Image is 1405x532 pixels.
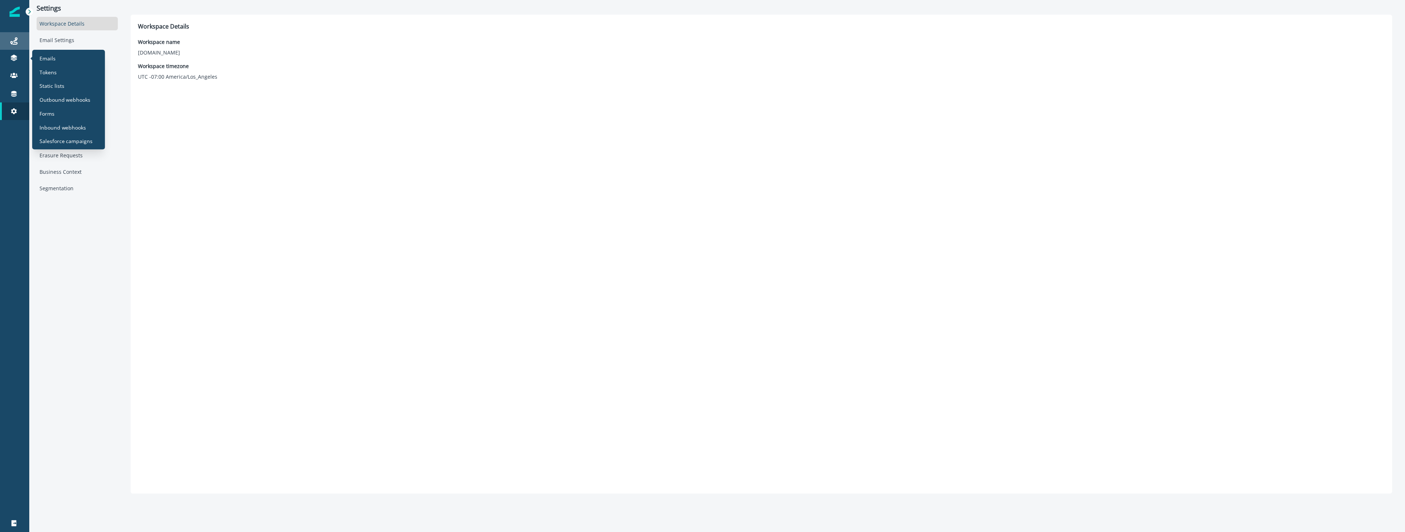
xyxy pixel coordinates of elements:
[40,123,86,131] p: Inbound webhooks
[35,94,102,105] a: Outbound webhooks
[138,22,1385,31] p: Workspace Details
[40,137,93,145] p: Salesforce campaigns
[37,33,118,47] div: Email Settings
[138,73,217,80] p: UTC -07:00 America/Los_Angeles
[37,4,118,12] p: Settings
[40,109,55,117] p: Forms
[37,17,118,30] div: Workspace Details
[40,68,57,76] p: Tokens
[35,136,102,147] a: Salesforce campaigns
[40,82,64,90] p: Static lists
[37,181,118,195] div: Segmentation
[40,96,90,104] p: Outbound webhooks
[37,165,118,179] div: Business Context
[138,49,180,56] p: [DOMAIN_NAME]
[35,122,102,133] a: Inbound webhooks
[10,7,20,17] img: Inflection
[35,53,102,64] a: Emails
[35,67,102,78] a: Tokens
[138,38,180,46] p: Workspace name
[37,149,118,162] div: Erasure Requests
[40,54,56,62] p: Emails
[138,62,217,70] p: Workspace timezone
[35,80,102,91] a: Static lists
[35,108,102,119] a: Forms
